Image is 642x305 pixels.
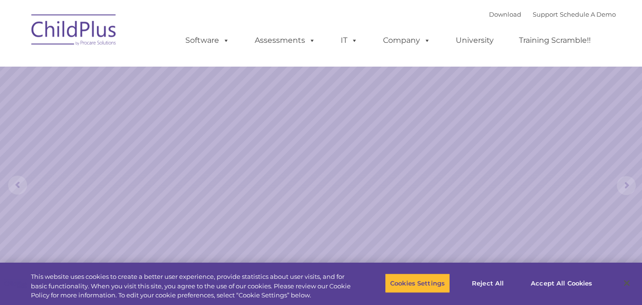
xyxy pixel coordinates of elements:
a: IT [331,31,367,50]
a: Schedule A Demo [560,10,616,18]
a: Assessments [245,31,325,50]
button: Reject All [458,273,517,293]
button: Cookies Settings [385,273,450,293]
a: Software [176,31,239,50]
font: | [489,10,616,18]
img: ChildPlus by Procare Solutions [27,8,122,55]
a: Support [533,10,558,18]
a: Download [489,10,521,18]
a: Training Scramble!! [509,31,600,50]
button: Accept All Cookies [526,273,597,293]
div: This website uses cookies to create a better user experience, provide statistics about user visit... [31,272,353,300]
span: Last name [132,63,161,70]
button: Close [616,273,637,294]
a: Company [374,31,440,50]
a: University [446,31,503,50]
span: Phone number [132,102,172,109]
